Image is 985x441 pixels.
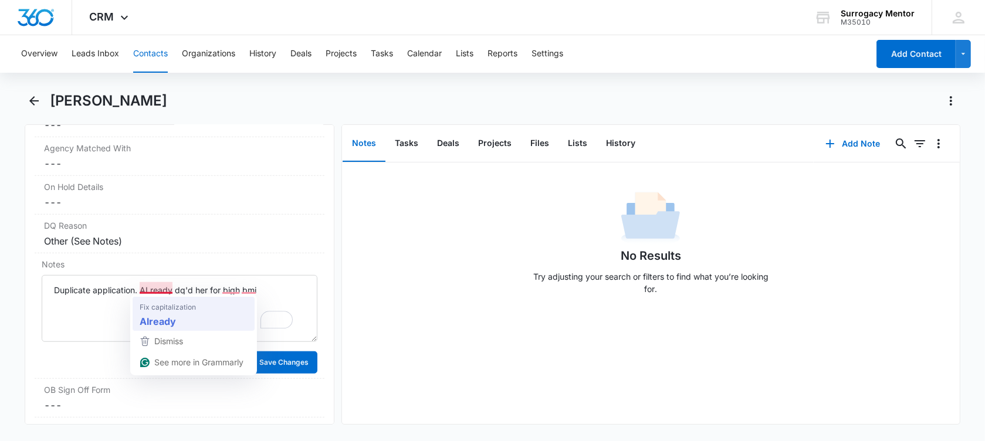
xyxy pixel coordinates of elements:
p: Try adjusting your search or filters to find what you’re looking for. [527,270,774,295]
button: Leads Inbox [72,35,119,73]
button: Overflow Menu [929,134,948,153]
button: Contacts [133,35,168,73]
button: Organizations [182,35,235,73]
button: Reports [488,35,517,73]
button: Deals [428,125,469,162]
label: Notes [42,258,317,270]
button: Add Note [814,130,892,158]
button: Actions [942,91,960,110]
button: Calendar [407,35,442,73]
button: Notes [343,125,385,162]
dd: --- [44,118,315,132]
label: On Hold Details [44,181,315,193]
div: DQ ReasonOther (See Notes) [35,215,324,253]
label: Special Notes [44,422,315,435]
div: On Hold Details--- [35,176,324,215]
button: History [249,35,276,73]
button: Lists [558,125,597,162]
div: account name [841,9,915,18]
label: Agency Matched With [44,142,315,154]
div: account id [841,18,915,26]
button: Save Changes [251,351,317,374]
button: Deals [290,35,312,73]
button: Settings [532,35,563,73]
button: Tasks [385,125,428,162]
button: Projects [326,35,357,73]
dd: --- [44,398,315,412]
button: Filters [910,134,929,153]
h1: [PERSON_NAME] [50,92,167,110]
button: Search... [892,134,910,153]
button: Projects [469,125,521,162]
img: No Data [621,188,680,247]
textarea: To enrich screen reader interactions, please activate Accessibility in Grammarly extension settings [42,275,317,342]
button: Back [25,91,43,110]
div: OB Sign Off Form--- [35,379,324,418]
div: Agency Matched With--- [35,137,324,176]
button: Lists [456,35,473,73]
label: OB Sign Off Form [44,384,315,396]
div: Other (See Notes) [44,234,315,248]
button: Tasks [371,35,393,73]
span: CRM [90,11,114,23]
button: History [597,125,645,162]
dd: --- [44,195,315,209]
label: DQ Reason [44,219,315,232]
button: Add Contact [876,40,956,68]
button: Files [521,125,558,162]
h1: No Results [621,247,681,264]
dd: --- [44,157,315,171]
button: Overview [21,35,57,73]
